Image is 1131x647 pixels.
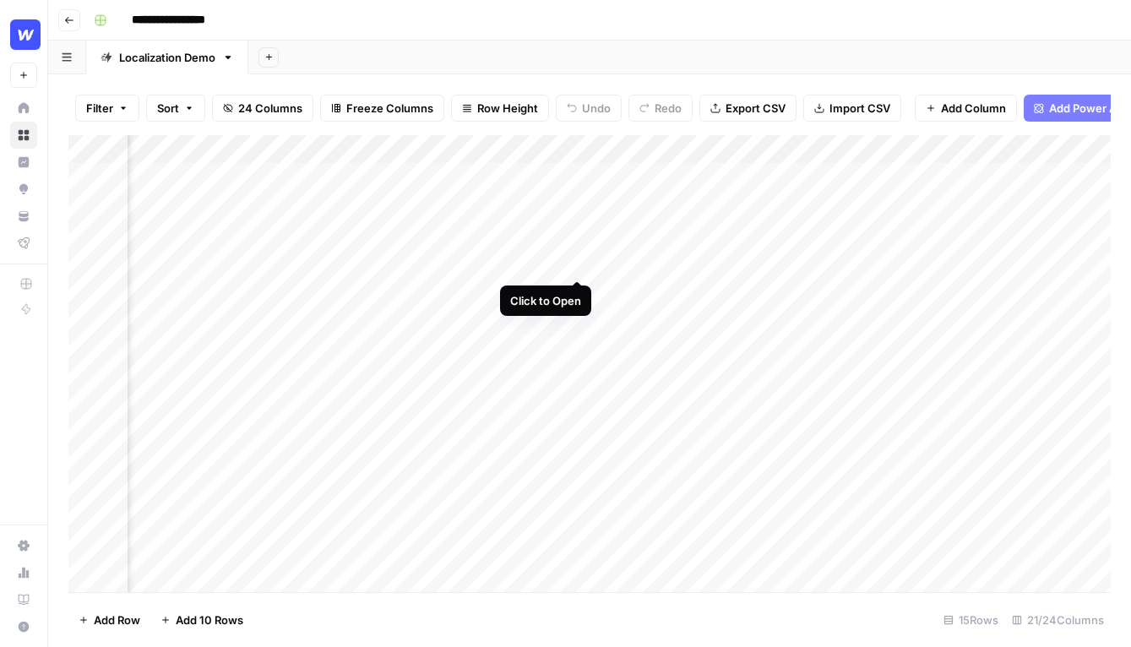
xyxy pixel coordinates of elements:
button: Import CSV [803,95,901,122]
span: 24 Columns [238,100,302,117]
span: Redo [655,100,682,117]
div: Localization Demo [119,49,215,66]
a: Flightpath [10,230,37,257]
span: Export CSV [726,100,786,117]
div: 15 Rows [937,606,1005,633]
button: Freeze Columns [320,95,444,122]
span: Undo [582,100,611,117]
a: Insights [10,149,37,176]
button: Sort [146,95,205,122]
div: 21/24 Columns [1005,606,1111,633]
a: Learning Hub [10,586,37,613]
a: Home [10,95,37,122]
span: Sort [157,100,179,117]
span: Add Row [94,612,140,628]
button: 24 Columns [212,95,313,122]
button: Redo [628,95,693,122]
div: Click to Open [510,292,581,309]
button: Workspace: Webflow [10,14,37,56]
span: Row Height [477,100,538,117]
span: Add Column [941,100,1006,117]
button: Add Column [915,95,1017,122]
button: Filter [75,95,139,122]
a: Browse [10,122,37,149]
a: Opportunities [10,176,37,203]
button: Add Row [68,606,150,633]
img: Webflow Logo [10,19,41,50]
button: Help + Support [10,613,37,640]
a: Localization Demo [86,41,248,74]
button: Undo [556,95,622,122]
a: Settings [10,532,37,559]
span: Freeze Columns [346,100,433,117]
button: Export CSV [699,95,797,122]
button: Row Height [451,95,549,122]
a: Your Data [10,203,37,230]
button: Add 10 Rows [150,606,253,633]
span: Import CSV [829,100,890,117]
a: Usage [10,559,37,586]
span: Filter [86,100,113,117]
span: Add 10 Rows [176,612,243,628]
